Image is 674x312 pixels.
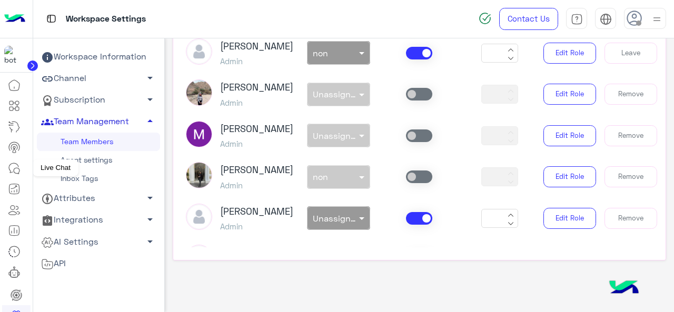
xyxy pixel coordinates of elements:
[606,270,642,307] img: hulul-logo.png
[45,12,58,25] img: tab
[571,13,583,25] img: tab
[186,79,212,106] img: picture
[37,89,160,111] a: Subscription
[220,98,293,107] h5: Admin
[144,93,156,106] span: arrow_drop_down
[37,253,160,274] a: API
[543,208,596,229] button: Edit Role
[543,84,596,105] button: Edit Role
[33,159,78,176] div: Live Chat
[543,166,596,187] button: Edit Role
[220,82,293,93] h3: [PERSON_NAME]
[144,192,156,204] span: arrow_drop_down
[604,43,657,64] button: Leave
[313,213,383,223] span: Unassigned team
[543,125,596,146] button: Edit Role
[186,162,212,188] img: picture
[220,41,293,52] h3: [PERSON_NAME]
[37,188,160,209] a: Attributes
[144,213,156,226] span: arrow_drop_down
[604,125,657,146] button: Remove
[499,8,558,30] a: Contact Us
[37,68,160,89] a: Channel
[604,166,657,187] button: Remove
[186,121,212,147] img: ACg8ocLda9S1SCvSr9VZ3JuqfRZCF8keLUnoALKb60wZ1a7xKw44Jw=s96-c
[186,38,212,65] img: defaultAdmin.png
[220,247,293,258] h3: [PERSON_NAME]
[220,164,293,176] h3: [PERSON_NAME]
[220,56,293,66] h5: Admin
[66,12,146,26] p: Workspace Settings
[37,231,160,253] a: AI Settings
[186,204,212,230] img: defaultAdmin.png
[479,12,491,25] img: spinner
[37,169,160,188] a: Inbox Tags
[604,84,657,105] button: Remove
[37,151,160,169] a: Agent settings
[144,235,156,248] span: arrow_drop_down
[313,48,328,58] span: non
[144,72,156,84] span: arrow_drop_down
[4,8,25,30] img: Logo
[41,257,66,270] span: API
[186,245,212,271] img: defaultAdmin.png
[4,46,23,65] img: 317874714732967
[566,8,587,30] a: tab
[604,208,657,229] button: Remove
[37,209,160,231] a: Integrations
[37,133,160,151] a: Team Members
[220,180,293,190] h5: Admin
[220,206,293,217] h3: [PERSON_NAME]
[543,43,596,64] button: Edit Role
[220,222,293,231] h5: Admin
[37,111,160,133] a: Team Management
[37,46,160,68] a: Workspace Information
[220,123,293,135] h3: [PERSON_NAME]
[600,13,612,25] img: tab
[650,13,663,26] img: profile
[144,115,156,127] span: arrow_drop_up
[220,139,293,148] h5: Admin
